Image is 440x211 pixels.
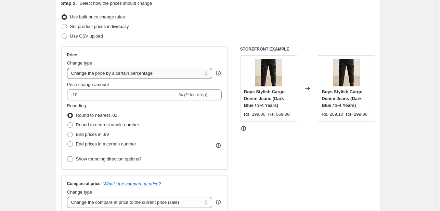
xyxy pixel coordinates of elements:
[76,122,139,127] span: Round to nearest whole number
[70,33,103,39] span: Use CSV upload
[322,111,343,118] div: Rs. 269.10
[76,156,142,161] span: Show rounding direction options?
[244,89,285,108] span: Boys Stylish Cargo Denim Jeans (Dark Blue / 3-4 Years)
[67,89,178,100] input: -15
[67,189,92,195] span: Change type
[255,59,282,86] img: jsp133dgry_80x.png
[244,111,266,118] div: Rs. 299.00
[103,181,161,186] button: What's the compare at price?
[76,141,136,146] span: End prices in a certain number
[70,24,129,29] span: Set product prices individually
[179,92,207,97] span: % (Price drop)
[70,14,125,19] span: Use bulk price change rules
[67,181,101,186] h3: Compare at price
[215,70,222,76] div: help
[67,52,77,58] h3: Price
[215,199,222,206] div: help
[76,113,117,118] span: Round to nearest .01
[76,132,109,137] span: End prices in .99
[67,103,86,108] span: Rounding
[346,111,367,118] strike: Rs. 299.00
[240,46,375,52] h6: STOREFRONT EXAMPLE
[67,82,109,87] span: Price change amount
[333,59,360,86] img: jsp133dgry_80x.png
[322,89,362,108] span: Boys Stylish Cargo Denim Jeans (Dark Blue / 3-4 Years)
[67,60,92,66] span: Change type
[268,111,290,118] strike: Rs. 569.00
